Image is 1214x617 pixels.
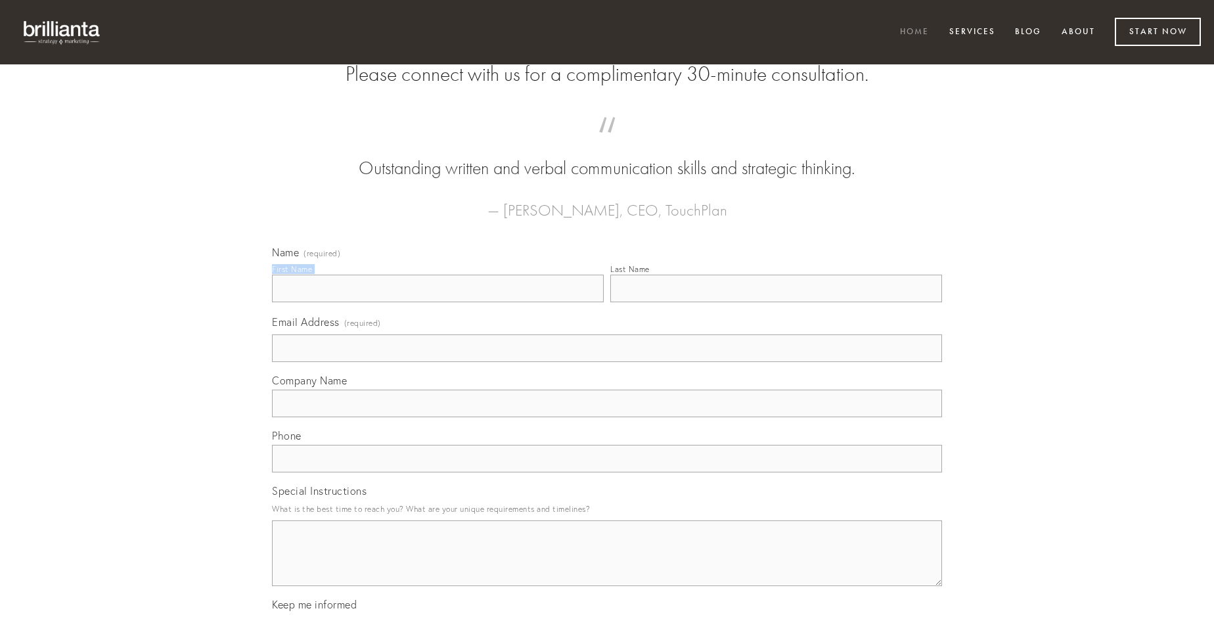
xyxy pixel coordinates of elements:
[293,130,921,156] span: “
[272,598,357,611] span: Keep me informed
[272,500,942,518] p: What is the best time to reach you? What are your unique requirements and timelines?
[303,250,340,258] span: (required)
[13,13,112,51] img: brillianta - research, strategy, marketing
[293,130,921,181] blockquote: Outstanding written and verbal communication skills and strategic thinking.
[272,315,340,329] span: Email Address
[610,264,650,274] div: Last Name
[1115,18,1201,46] a: Start Now
[272,246,299,259] span: Name
[941,22,1004,43] a: Services
[272,484,367,497] span: Special Instructions
[891,22,937,43] a: Home
[1053,22,1104,43] a: About
[272,62,942,87] h2: Please connect with us for a complimentary 30-minute consultation.
[344,314,381,332] span: (required)
[293,181,921,223] figcaption: — [PERSON_NAME], CEO, TouchPlan
[272,374,347,387] span: Company Name
[272,264,312,274] div: First Name
[1006,22,1050,43] a: Blog
[272,429,302,442] span: Phone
